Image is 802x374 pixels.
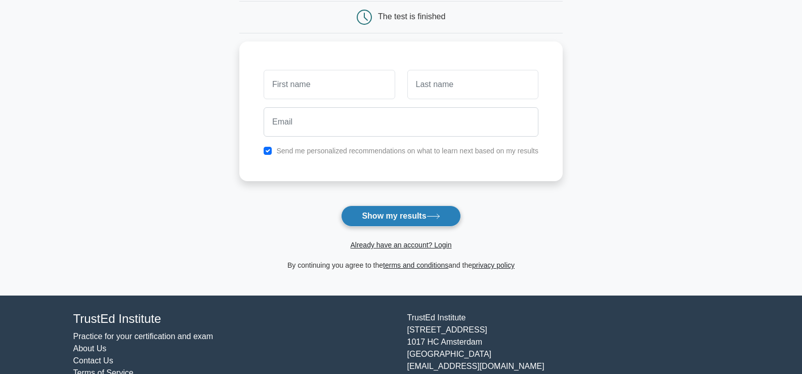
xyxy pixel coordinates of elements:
a: Contact Us [73,356,113,365]
div: The test is finished [378,12,445,21]
a: privacy policy [472,261,515,269]
h4: TrustEd Institute [73,312,395,326]
input: First name [264,70,395,99]
input: Last name [407,70,538,99]
button: Show my results [341,205,460,227]
div: By continuing you agree to the and the [233,259,569,271]
a: terms and conditions [383,261,448,269]
label: Send me personalized recommendations on what to learn next based on my results [276,147,538,155]
a: About Us [73,344,107,353]
a: Already have an account? Login [350,241,451,249]
a: Practice for your certification and exam [73,332,214,341]
input: Email [264,107,538,137]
